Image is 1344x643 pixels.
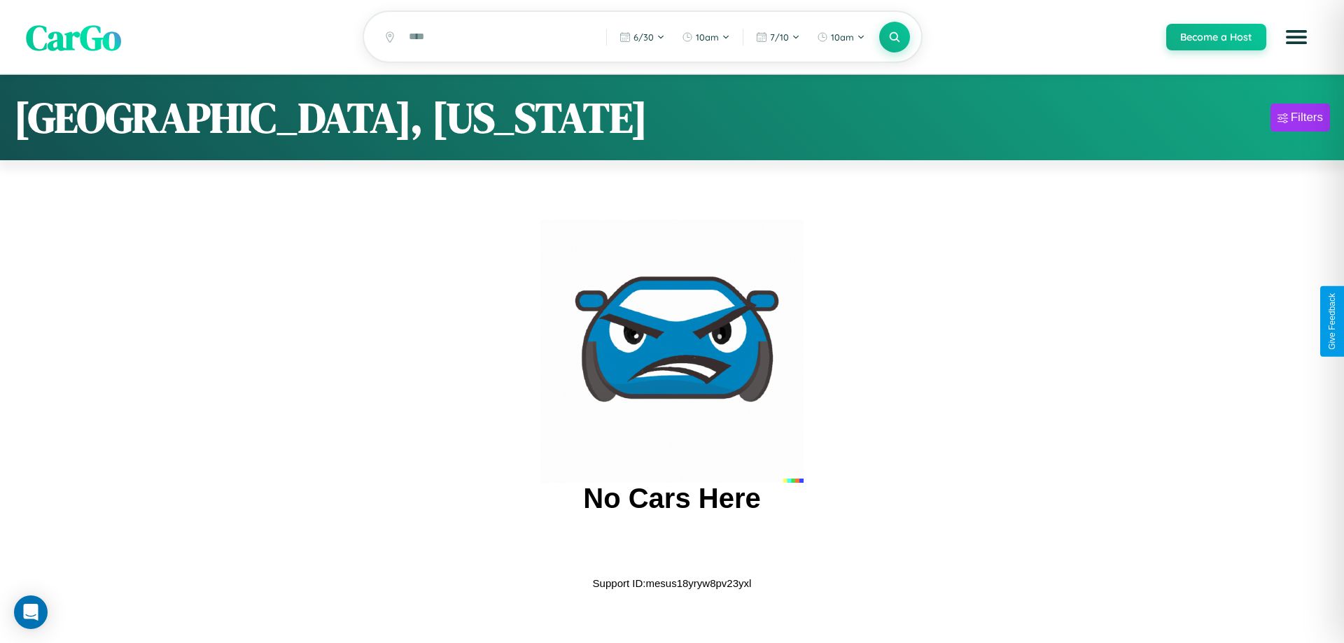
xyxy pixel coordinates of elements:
div: Open Intercom Messenger [14,595,48,629]
div: Filters [1291,111,1323,125]
span: 10am [831,31,854,43]
img: car [540,220,804,483]
p: Support ID: mesus18yryw8pv23yxl [593,574,752,593]
span: CarGo [26,13,121,61]
button: Open menu [1277,17,1316,57]
span: 6 / 30 [633,31,654,43]
div: Give Feedback [1327,293,1337,350]
span: 7 / 10 [770,31,789,43]
h1: [GEOGRAPHIC_DATA], [US_STATE] [14,89,647,146]
button: Become a Host [1166,24,1266,50]
button: 10am [810,26,872,48]
button: 6/30 [612,26,672,48]
span: 10am [696,31,719,43]
button: 10am [675,26,737,48]
button: Filters [1270,104,1330,132]
button: 7/10 [749,26,807,48]
h2: No Cars Here [583,483,760,514]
